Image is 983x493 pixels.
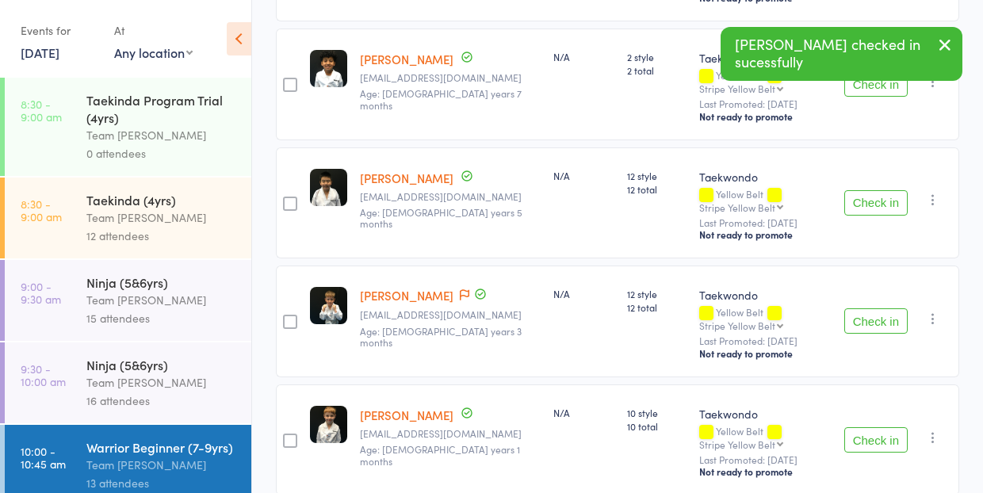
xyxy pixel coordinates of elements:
[360,309,541,320] small: Alisonweedon@mail.com
[699,426,832,449] div: Yellow Belt
[553,50,614,63] div: N/A
[21,17,98,44] div: Events for
[5,342,251,423] a: 9:30 -10:00 amNinja (5&6yrs)Team [PERSON_NAME]16 attendees
[627,169,687,182] span: 12 style
[360,191,541,202] small: edlui99@hotmail.com
[86,273,238,291] div: Ninja (5&6yrs)
[699,202,775,212] div: Stripe Yellow Belt
[627,406,687,419] span: 10 style
[5,178,251,258] a: 8:30 -9:00 amTaekinda (4yrs)Team [PERSON_NAME]12 attendees
[21,362,66,388] time: 9:30 - 10:00 am
[86,438,238,456] div: Warrior Beginner (7-9yrs)
[86,474,238,492] div: 13 attendees
[553,406,614,419] div: N/A
[86,227,238,245] div: 12 attendees
[699,189,832,212] div: Yellow Belt
[844,427,908,453] button: Check in
[699,98,832,109] small: Last Promoted: [DATE]
[844,190,908,216] button: Check in
[86,456,238,474] div: Team [PERSON_NAME]
[310,406,347,443] img: image1738970243.png
[21,197,62,223] time: 8:30 - 9:00 am
[21,445,66,470] time: 10:00 - 10:45 am
[86,392,238,410] div: 16 attendees
[86,373,238,392] div: Team [PERSON_NAME]
[360,72,541,83] small: Billymcrilly10@gmail.com
[360,442,520,467] span: Age: [DEMOGRAPHIC_DATA] years 1 months
[86,309,238,327] div: 15 attendees
[360,205,522,230] span: Age: [DEMOGRAPHIC_DATA] years 5 months
[310,287,347,324] img: image1738970183.png
[114,17,193,44] div: At
[5,78,251,176] a: 8:30 -9:00 amTaekinda Program Trial (4yrs)Team [PERSON_NAME]0 attendees
[86,126,238,144] div: Team [PERSON_NAME]
[699,83,775,94] div: Stripe Yellow Belt
[310,169,347,206] img: image1738970268.png
[627,63,687,77] span: 2 total
[86,191,238,208] div: Taekinda (4yrs)
[699,217,832,228] small: Last Promoted: [DATE]
[699,70,832,94] div: Yellow Belt
[360,86,522,111] span: Age: [DEMOGRAPHIC_DATA] years 7 months
[86,356,238,373] div: Ninja (5&6yrs)
[310,50,347,87] img: image1745627508.png
[360,324,522,349] span: Age: [DEMOGRAPHIC_DATA] years 3 months
[699,169,832,185] div: Taekwondo
[86,208,238,227] div: Team [PERSON_NAME]
[844,71,908,97] button: Check in
[699,465,832,478] div: Not ready to promote
[721,27,962,81] div: [PERSON_NAME] checked in sucessfully
[360,170,453,186] a: [PERSON_NAME]
[844,308,908,334] button: Check in
[553,169,614,182] div: N/A
[114,44,193,61] div: Any location
[627,419,687,433] span: 10 total
[360,428,541,439] small: williamspl37@gmail.com
[21,280,61,305] time: 9:00 - 9:30 am
[553,287,614,300] div: N/A
[699,335,832,346] small: Last Promoted: [DATE]
[360,51,453,67] a: [PERSON_NAME]
[699,50,832,66] div: Taekwondo
[627,50,687,63] span: 2 style
[699,439,775,449] div: Stripe Yellow Belt
[699,110,832,123] div: Not ready to promote
[360,407,453,423] a: [PERSON_NAME]
[699,454,832,465] small: Last Promoted: [DATE]
[21,97,62,123] time: 8:30 - 9:00 am
[5,260,251,341] a: 9:00 -9:30 amNinja (5&6yrs)Team [PERSON_NAME]15 attendees
[86,291,238,309] div: Team [PERSON_NAME]
[86,144,238,162] div: 0 attendees
[627,182,687,196] span: 12 total
[699,228,832,241] div: Not ready to promote
[699,287,832,303] div: Taekwondo
[699,347,832,360] div: Not ready to promote
[699,307,832,331] div: Yellow Belt
[699,406,832,422] div: Taekwondo
[21,44,59,61] a: [DATE]
[86,91,238,126] div: Taekinda Program Trial (4yrs)
[627,300,687,314] span: 12 total
[360,287,453,304] a: [PERSON_NAME]
[627,287,687,300] span: 12 style
[699,320,775,331] div: Stripe Yellow Belt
